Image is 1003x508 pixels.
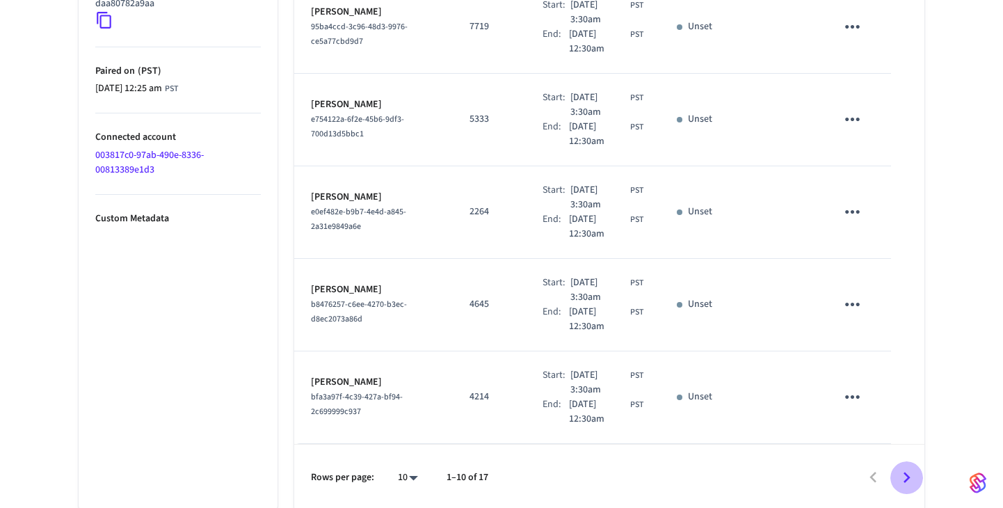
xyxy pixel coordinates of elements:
span: [DATE] 3:30am [570,276,627,305]
p: [PERSON_NAME] [311,5,436,19]
span: b8476257-c6ee-4270-b3ec-d8ec2073a86d [311,299,407,325]
div: End: [543,397,570,427]
button: Go to next page [890,461,923,494]
span: [DATE] 12:30am [569,27,627,56]
p: [PERSON_NAME] [311,97,436,112]
p: Custom Metadata [95,212,261,226]
p: 4214 [470,390,509,404]
span: PST [630,121,643,134]
span: PST [630,29,643,41]
div: Start: [543,183,570,212]
span: PST [165,83,178,95]
div: Asia/Manila [570,183,643,212]
div: 10 [391,468,424,488]
div: Asia/Manila [95,81,178,96]
div: Asia/Manila [569,120,643,149]
div: End: [543,27,570,56]
div: Asia/Manila [569,212,643,241]
div: Start: [543,276,570,305]
span: PST [630,306,643,319]
p: Paired on [95,64,261,79]
span: ( PST ) [135,64,161,78]
span: PST [630,277,643,289]
div: End: [543,212,570,241]
p: Connected account [95,130,261,145]
p: Unset [688,112,712,127]
p: [PERSON_NAME] [311,190,436,205]
p: Unset [688,205,712,219]
p: Unset [688,19,712,34]
p: Rows per page: [311,470,374,485]
p: Unset [688,390,712,404]
span: PST [630,399,643,411]
span: [DATE] 3:30am [570,368,627,397]
p: [PERSON_NAME] [311,283,436,297]
span: [DATE] 3:30am [570,183,627,212]
p: 4645 [470,297,509,312]
span: [DATE] 12:25 am [95,81,162,96]
div: Asia/Manila [570,276,643,305]
div: Asia/Manila [570,90,643,120]
p: 5333 [470,112,509,127]
div: Asia/Manila [570,368,643,397]
div: Asia/Manila [569,27,643,56]
span: [DATE] 12:30am [569,120,627,149]
span: [DATE] 12:30am [569,305,627,334]
span: PST [630,92,643,104]
a: 003817c0-97ab-490e-8336-00813389e1d3 [95,148,204,177]
span: [DATE] 3:30am [570,90,627,120]
p: 7719 [470,19,509,34]
div: Asia/Manila [569,397,643,427]
span: [DATE] 12:30am [569,212,627,241]
span: PST [630,370,643,382]
span: [DATE] 12:30am [569,397,627,427]
p: [PERSON_NAME] [311,375,436,390]
p: 1–10 of 17 [447,470,488,485]
div: Asia/Manila [569,305,643,334]
div: Start: [543,90,570,120]
span: 95ba4ccd-3c96-48d3-9976-ce5a77cbd9d7 [311,21,408,47]
span: e754122a-6f2e-45b6-9df3-700d13d5bbc1 [311,113,404,140]
span: e0ef482e-b9b7-4e4d-a845-2a31e9849a6e [311,206,406,232]
img: SeamLogoGradient.69752ec5.svg [970,472,986,494]
span: PST [630,184,643,197]
p: 2264 [470,205,509,219]
div: End: [543,305,570,334]
span: PST [630,214,643,226]
p: Unset [688,297,712,312]
div: Start: [543,368,570,397]
div: End: [543,120,570,149]
span: bfa3a97f-4c39-427a-bf94-2c699999c937 [311,391,403,418]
